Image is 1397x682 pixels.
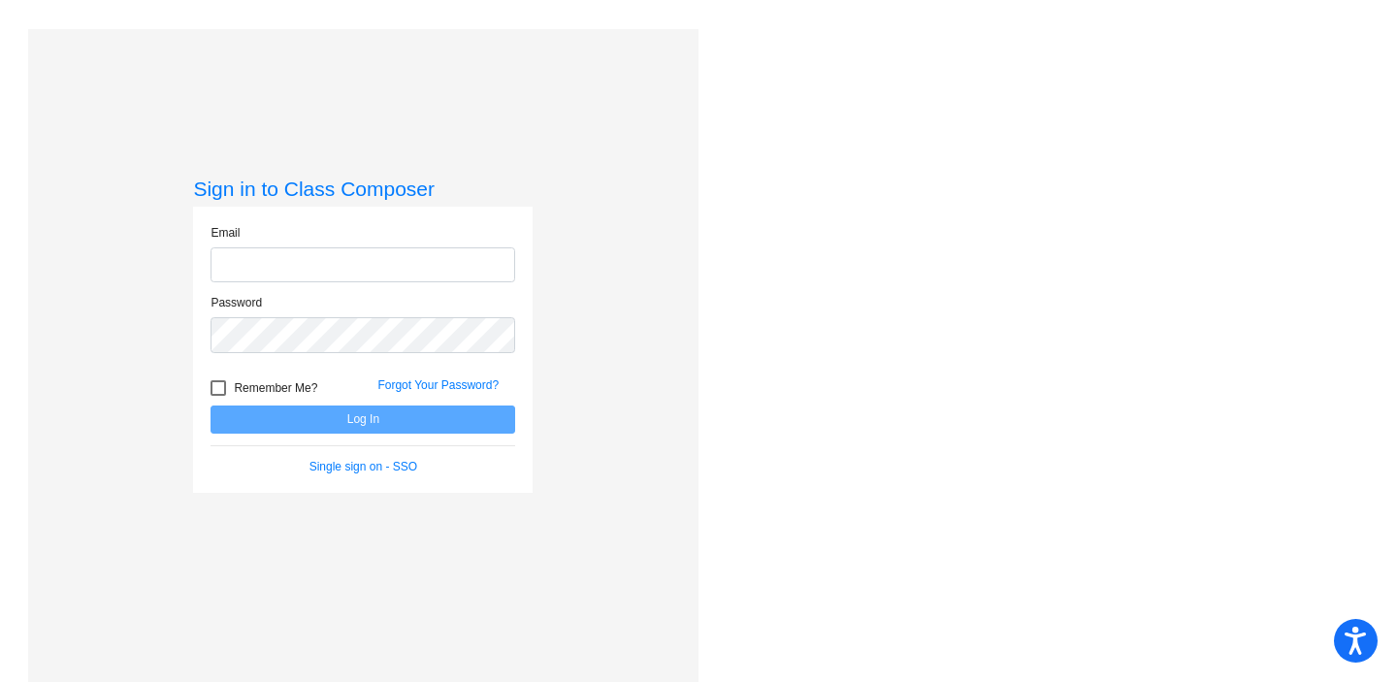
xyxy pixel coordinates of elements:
button: Log In [211,406,515,434]
h3: Sign in to Class Composer [193,177,533,201]
a: Forgot Your Password? [377,378,499,392]
label: Password [211,294,262,311]
a: Single sign on - SSO [309,460,417,473]
span: Remember Me? [234,376,317,400]
label: Email [211,224,240,242]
